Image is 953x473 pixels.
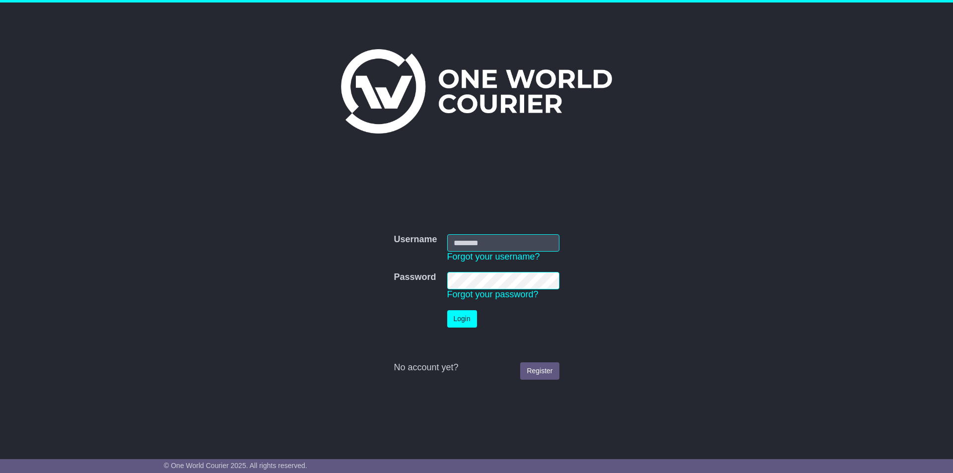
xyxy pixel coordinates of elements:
button: Login [447,310,477,328]
label: Username [394,234,437,245]
a: Forgot your password? [447,289,539,299]
span: © One World Courier 2025. All rights reserved. [164,462,307,470]
a: Register [520,362,559,380]
img: One World [341,49,612,134]
a: Forgot your username? [447,252,540,262]
label: Password [394,272,436,283]
div: No account yet? [394,362,559,373]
